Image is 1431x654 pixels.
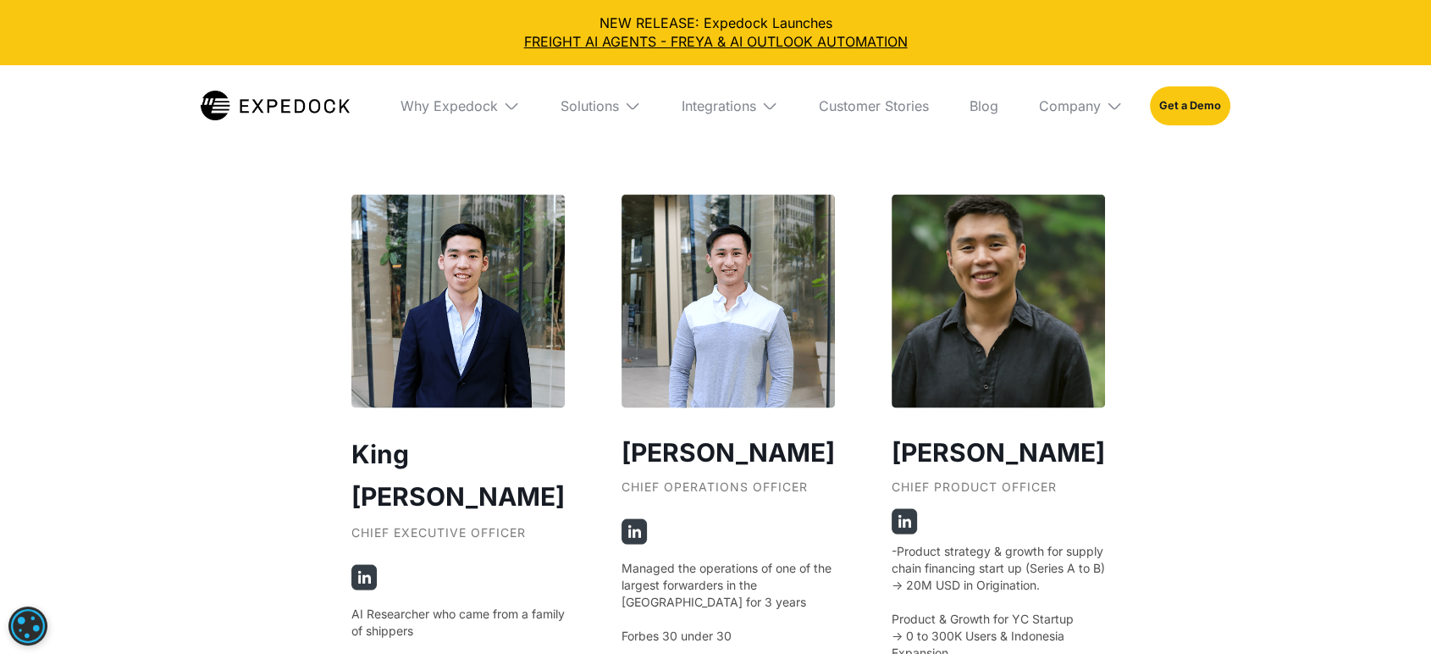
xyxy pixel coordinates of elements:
div: Chief Product Officer [892,479,1105,508]
img: COO Jeff Tan [622,194,835,407]
div: Chief Operations Officer [622,479,835,508]
div: Solutions [547,65,655,147]
div: Company [1025,65,1136,147]
div: Why Expedock [387,65,533,147]
img: CEO King Alandy Dy [351,194,565,407]
a: Customer Stories [805,65,942,147]
a: Get a Demo [1150,86,1230,125]
div: Company [1039,97,1101,114]
div: Why Expedock [401,97,498,114]
img: Jig Young, co-founder and chief product officer at Expedock.com [892,194,1105,407]
div: Integrations [682,97,756,114]
div: Integrations [668,65,792,147]
h3: [PERSON_NAME] [892,432,1105,471]
a: Blog [956,65,1012,147]
div: Chief Executive Officer [351,525,565,554]
iframe: Chat Widget [1149,471,1431,654]
div: NEW RELEASE: Expedock Launches [14,14,1417,52]
h2: King [PERSON_NAME] [351,432,565,517]
p: Managed the operations of one of the largest forwarders in the [GEOGRAPHIC_DATA] for 3 years Forb... [622,559,835,644]
h3: [PERSON_NAME] [622,432,835,471]
div: Solutions [561,97,619,114]
a: FREIGHT AI AGENTS - FREYA & AI OUTLOOK AUTOMATION [14,32,1417,51]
